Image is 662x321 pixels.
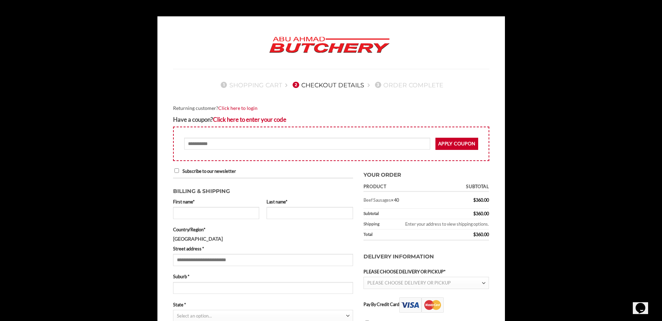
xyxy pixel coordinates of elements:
[213,116,286,123] a: Enter your coupon code
[218,105,258,111] a: Click here to login
[363,268,489,275] label: PLEASE CHOOSE DELIVERY OR PICKUP
[363,219,385,230] th: Shipping
[177,313,212,319] span: Select an option…
[182,168,236,174] span: Subscribe to our newsletter
[173,104,489,112] div: Returning customer?
[173,184,353,196] h3: Billing & Shipping
[291,81,364,89] a: 2Checkout details
[173,76,489,94] nav: Checkout steps
[173,226,353,233] label: Country/Region
[473,211,489,216] bdi: 360.00
[473,211,476,216] span: $
[173,301,353,308] label: State
[363,302,444,307] label: Pay By Credit Card
[473,197,489,203] bdi: 360.00
[263,32,395,58] img: Abu Ahmad Butchery
[174,168,179,173] input: Subscribe to our newsletter
[363,246,489,268] h3: Delivery Information
[391,197,399,203] strong: × 40
[399,297,444,313] img: Pay By Credit Card
[363,182,439,192] th: Product
[293,82,299,88] span: 2
[221,82,227,88] span: 1
[363,192,439,208] td: Beef Sausages
[173,236,223,242] strong: [GEOGRAPHIC_DATA]
[219,81,282,89] a: 1Shopping Cart
[267,198,353,205] label: Last name
[473,232,489,237] bdi: 360.00
[473,197,476,203] span: $
[173,273,353,280] label: Suburb
[173,245,353,252] label: Street address
[173,198,260,205] label: First name
[363,230,439,241] th: Total
[363,209,439,219] th: Subtotal
[367,280,451,286] span: PLEASE CHOOSE DELIVERY OR PICKUP
[435,138,478,150] button: Apply coupon
[473,232,476,237] span: $
[439,182,489,192] th: Subtotal
[173,115,489,124] div: Have a coupon?
[363,167,489,179] h3: Your order
[385,219,489,230] td: Enter your address to view shipping options.
[633,293,655,314] iframe: chat widget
